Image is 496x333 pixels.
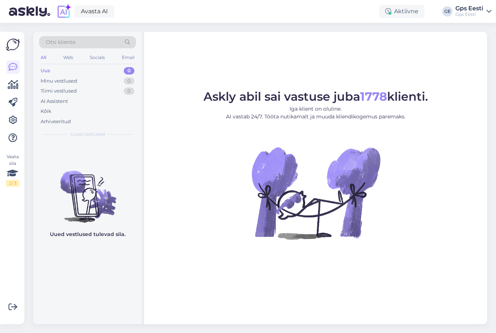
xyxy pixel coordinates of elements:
[360,89,387,104] b: 1778
[41,77,77,85] div: Minu vestlused
[41,98,68,105] div: AI Assistent
[71,131,105,138] span: Uued vestlused
[41,108,51,115] div: Kõik
[124,77,134,85] div: 0
[455,11,483,17] div: Gps Eesti
[124,87,134,95] div: 0
[41,87,77,95] div: Tiimi vestlused
[442,6,452,17] div: GE
[33,157,142,224] img: No chats
[39,53,48,62] div: All
[56,4,72,19] img: explore-ai
[124,67,134,74] div: 0
[203,105,428,121] p: Iga klient on oluline. AI vastab 24/7. Tööta nutikamalt ja muuda kliendikogemus paremaks.
[120,53,136,62] div: Email
[6,153,19,187] div: Vaata siia
[88,53,106,62] div: Socials
[455,6,483,11] div: Gps Eesti
[6,180,19,187] div: 2 / 3
[379,5,424,18] div: Aktiivne
[41,118,71,125] div: Arhiveeritud
[75,5,114,18] a: Avasta AI
[203,89,428,104] span: Askly abil sai vastuse juba klienti.
[41,67,50,74] div: Uus
[62,53,75,62] div: Web
[46,38,75,46] span: Otsi kliente
[455,6,492,17] a: Gps EestiGps Eesti
[50,230,126,238] p: Uued vestlused tulevad siia.
[249,126,382,259] img: No Chat active
[6,38,20,52] img: Askly Logo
